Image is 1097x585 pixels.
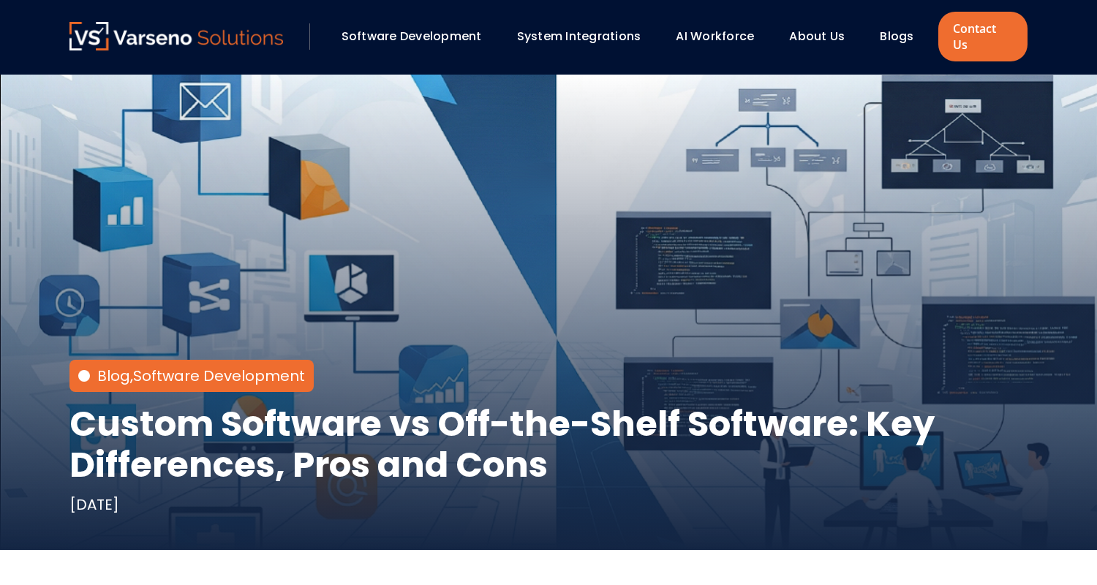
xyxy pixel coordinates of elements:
div: About Us [782,24,865,49]
a: System Integrations [517,28,641,45]
a: AI Workforce [676,28,754,45]
a: Varseno Solutions – Product Engineering & IT Services [69,22,283,51]
a: Software Development [133,366,305,386]
div: AI Workforce [668,24,774,49]
div: , [97,366,305,386]
div: System Integrations [510,24,662,49]
a: Software Development [342,28,482,45]
div: Blogs [872,24,934,49]
div: [DATE] [69,494,119,515]
a: Contact Us [938,12,1028,61]
h1: Custom Software vs Off-the-Shelf Software: Key Differences, Pros and Cons [69,404,1028,486]
a: Blog [97,366,130,386]
a: Blogs [880,28,913,45]
img: Varseno Solutions – Product Engineering & IT Services [69,22,283,50]
div: Software Development [334,24,502,49]
a: About Us [789,28,845,45]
